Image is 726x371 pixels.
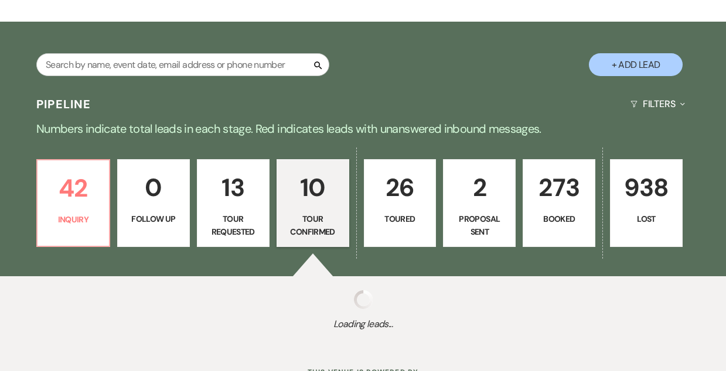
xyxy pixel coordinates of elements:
p: Follow Up [125,212,182,225]
p: Booked [530,212,588,225]
p: 2 [451,168,508,207]
input: Search by name, event date, email address or phone number [36,53,329,76]
p: 42 [45,169,102,208]
p: 938 [618,168,675,207]
a: 13Tour Requested [197,159,270,247]
p: Lost [618,212,675,225]
a: 0Follow Up [117,159,190,247]
button: Filters [626,88,690,119]
a: 273Booked [523,159,595,247]
p: 273 [530,168,588,207]
p: Proposal Sent [451,212,508,239]
a: 10Tour Confirmed [277,159,349,247]
h3: Pipeline [36,96,91,112]
p: 13 [204,168,262,207]
p: 0 [125,168,182,207]
a: 938Lost [610,159,683,247]
span: Loading leads... [36,317,690,331]
p: Tour Confirmed [284,212,342,239]
p: 10 [284,168,342,207]
p: Toured [371,212,429,225]
a: 42Inquiry [36,159,110,247]
img: loading spinner [354,290,373,309]
p: Tour Requested [204,212,262,239]
a: 26Toured [364,159,437,247]
a: 2Proposal Sent [443,159,516,247]
p: Inquiry [45,213,102,226]
button: + Add Lead [589,53,683,76]
p: 26 [371,168,429,207]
